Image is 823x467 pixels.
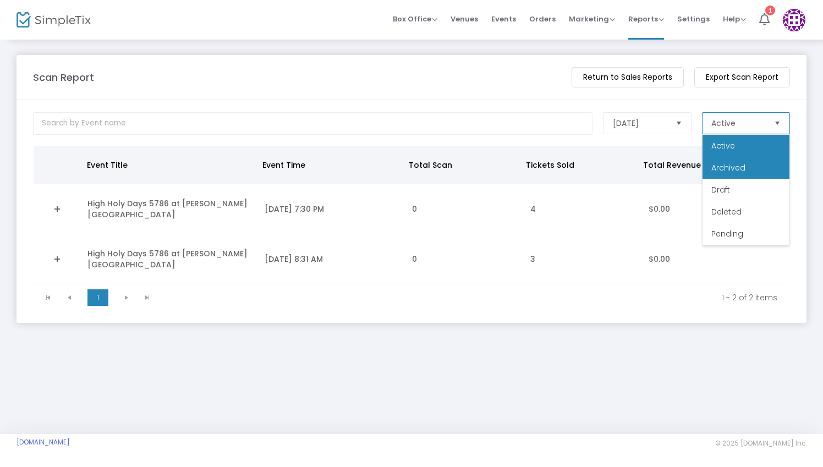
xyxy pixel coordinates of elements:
button: Select [770,113,785,134]
span: Deleted [711,206,742,217]
span: Event Title [87,160,128,171]
span: [DATE] [613,118,667,129]
th: Tickets Sold [519,146,637,184]
span: Marketing [569,14,615,24]
td: $0.00 [642,234,789,284]
td: 3 [524,234,642,284]
td: 4 [524,184,642,234]
span: Active [711,140,735,151]
a: Expand Details [40,250,74,268]
m-button: Return to Sales Reports [572,67,684,87]
input: Search by Event name [33,112,592,135]
span: Pending [711,228,743,239]
td: [DATE] 7:30 PM [258,184,405,234]
kendo-pager-info: 1 - 2 of 2 items [166,292,777,303]
span: Events [491,5,516,33]
span: Total Revenue [643,160,701,171]
span: Box Office [393,14,437,24]
a: Expand Details [40,200,74,218]
a: [DOMAIN_NAME] [17,438,70,447]
span: Active [711,118,765,129]
td: High Holy Days 5786 at [PERSON_NAME][GEOGRAPHIC_DATA] [81,234,258,284]
span: Draft [711,184,730,195]
span: Reports [628,14,664,24]
span: Archived [711,162,745,173]
div: Data table [34,146,789,284]
th: Event Time [256,146,402,184]
m-button: Export Scan Report [694,67,790,87]
m-panel-title: Scan Report [33,70,94,85]
button: Select [671,113,687,134]
span: Orders [529,5,556,33]
th: Total Scan [402,146,519,184]
span: © 2025 [DOMAIN_NAME] Inc. [715,439,806,448]
td: High Holy Days 5786 at [PERSON_NAME][GEOGRAPHIC_DATA] [81,184,258,234]
td: [DATE] 8:31 AM [258,234,405,284]
div: 1 [765,6,775,15]
span: Venues [451,5,478,33]
span: Settings [677,5,710,33]
span: Help [723,14,746,24]
span: Page 1 [87,289,108,306]
td: 0 [405,234,524,284]
td: $0.00 [642,184,789,234]
td: 0 [405,184,524,234]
